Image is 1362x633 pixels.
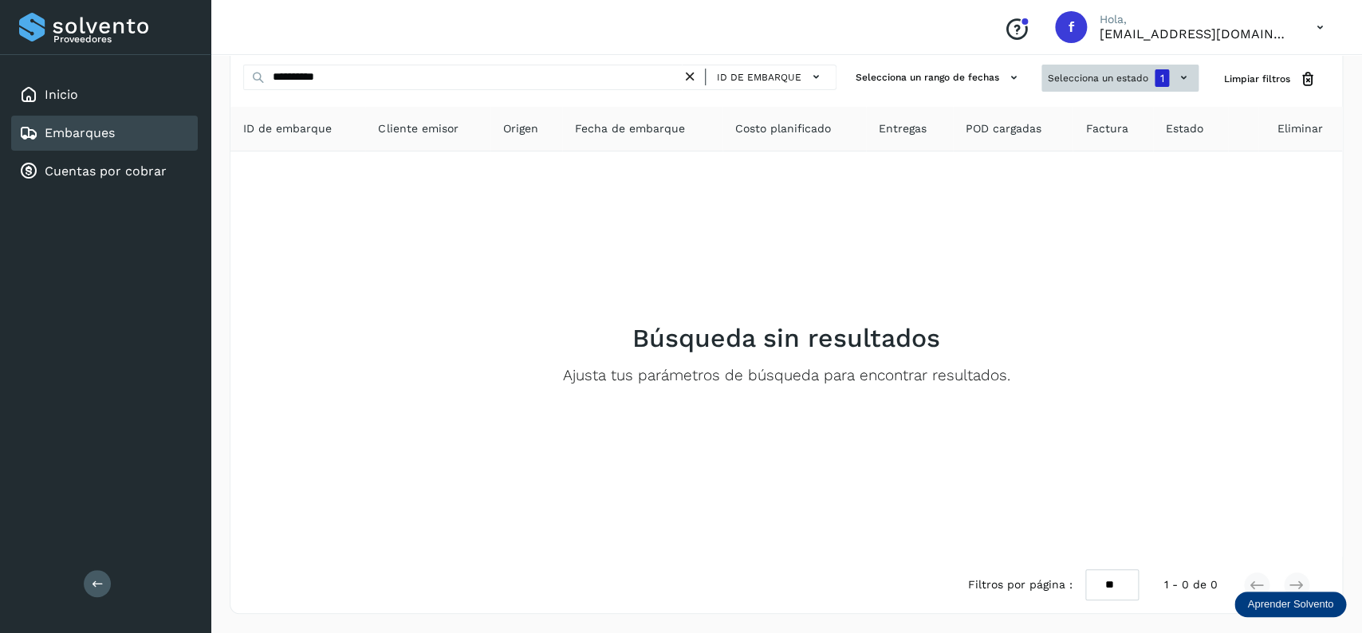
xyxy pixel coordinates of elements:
a: Inicio [45,87,78,102]
span: Filtros por página : [968,576,1073,593]
a: Embarques [45,125,115,140]
span: Fecha de embarque [575,120,685,137]
span: Costo planificado [735,120,831,137]
span: ID de embarque [243,120,332,137]
span: Eliminar [1277,120,1323,137]
h2: Búsqueda sin resultados [632,323,940,353]
button: Selecciona un rango de fechas [849,65,1029,91]
span: 1 - 0 de 0 [1164,576,1218,593]
span: POD cargadas [966,120,1041,137]
span: ID de embarque [717,70,801,85]
p: facturacion@expresssanjavier.com [1100,26,1291,41]
span: Entregas [879,120,927,137]
div: Inicio [11,77,198,112]
p: Proveedores [53,33,191,45]
div: Cuentas por cobrar [11,154,198,189]
button: ID de embarque [712,65,829,88]
p: Aprender Solvento [1247,598,1333,611]
p: Hola, [1100,13,1291,26]
div: Embarques [11,116,198,151]
button: Limpiar filtros [1211,65,1329,94]
span: Estado [1166,120,1203,137]
p: Ajusta tus parámetros de búsqueda para encontrar resultados. [563,367,1010,385]
span: 1 [1160,73,1164,84]
div: Aprender Solvento [1234,592,1346,617]
span: Cliente emisor [378,120,458,137]
a: Cuentas por cobrar [45,163,167,179]
button: Selecciona un estado1 [1041,65,1199,92]
span: Origen [503,120,538,137]
span: Limpiar filtros [1224,72,1290,86]
span: Factura [1085,120,1128,137]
